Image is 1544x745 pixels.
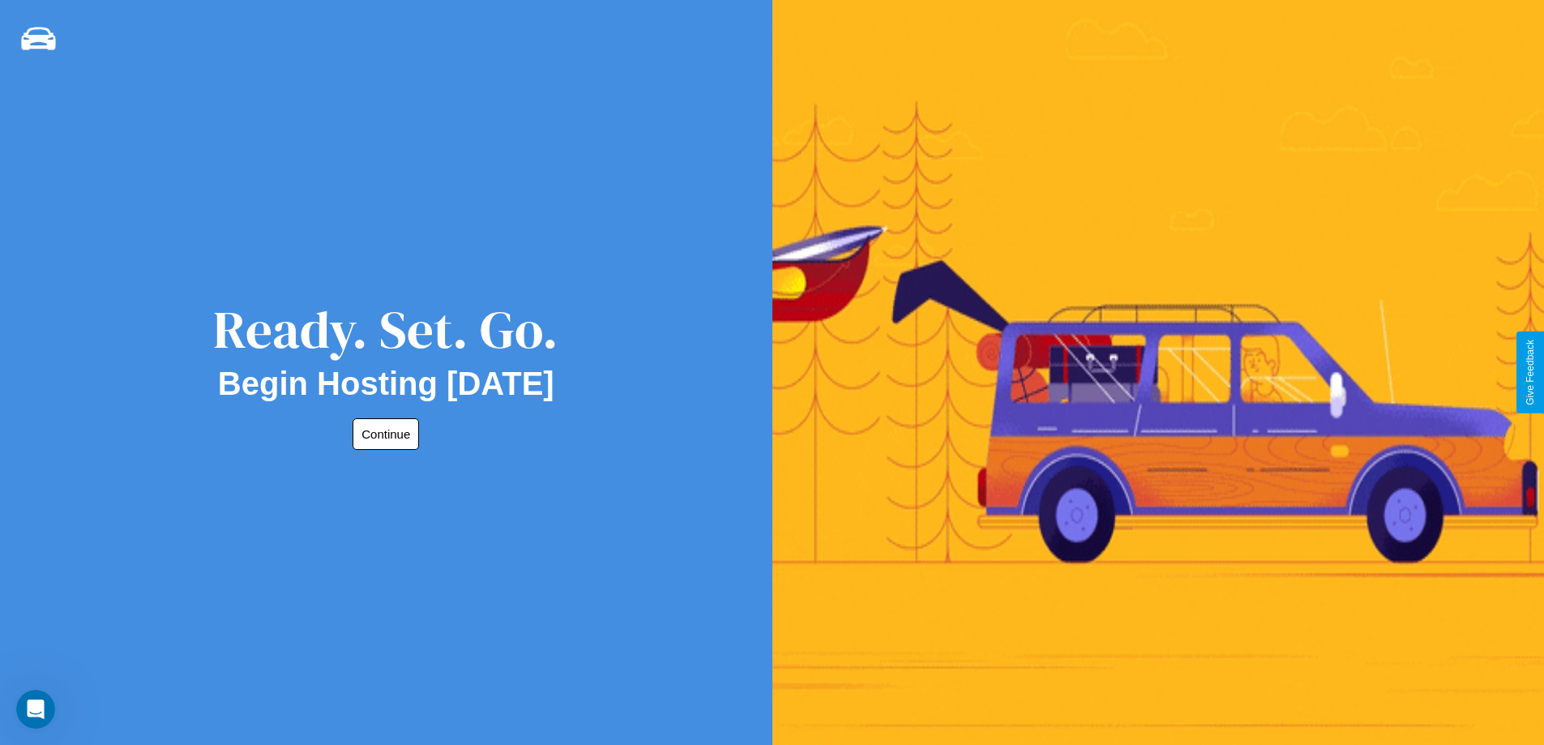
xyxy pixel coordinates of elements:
div: Give Feedback [1525,340,1536,405]
div: Ready. Set. Go. [213,293,558,366]
iframe: Intercom live chat [16,690,55,729]
h2: Begin Hosting [DATE] [218,366,554,402]
button: Continue [353,418,419,450]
